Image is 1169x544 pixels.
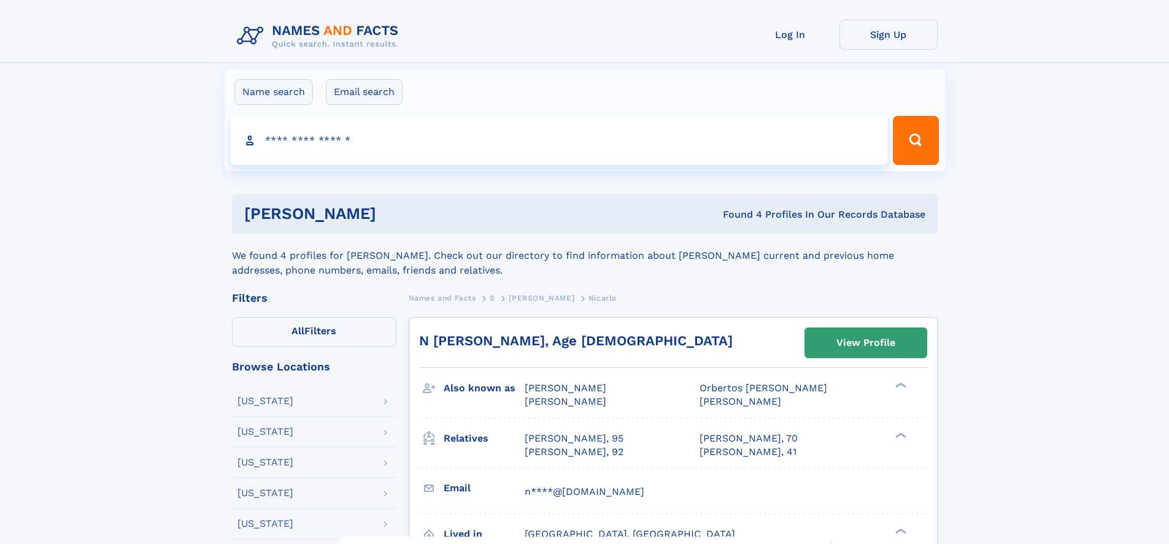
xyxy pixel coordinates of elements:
[525,445,623,459] a: [PERSON_NAME], 92
[291,325,304,337] span: All
[700,445,797,459] a: [PERSON_NAME], 41
[836,329,895,357] div: View Profile
[700,432,798,445] a: [PERSON_NAME], 70
[232,20,409,53] img: Logo Names and Facts
[419,333,733,348] a: N [PERSON_NAME], Age [DEMOGRAPHIC_DATA]
[444,428,525,449] h3: Relatives
[237,396,293,406] div: [US_STATE]
[409,290,476,305] a: Names and Facts
[237,458,293,467] div: [US_STATE]
[234,79,313,105] label: Name search
[892,527,907,535] div: ❯
[892,381,907,389] div: ❯
[700,382,827,394] span: Orbertos [PERSON_NAME]
[490,290,495,305] a: S
[326,79,403,105] label: Email search
[237,488,293,498] div: [US_STATE]
[741,20,839,50] a: Log In
[892,431,907,439] div: ❯
[237,519,293,529] div: [US_STATE]
[525,528,735,540] span: [GEOGRAPHIC_DATA], [GEOGRAPHIC_DATA]
[490,294,495,302] span: S
[232,293,396,304] div: Filters
[549,208,925,221] div: Found 4 Profiles In Our Records Database
[444,478,525,499] h3: Email
[700,396,781,407] span: [PERSON_NAME]
[805,328,927,358] a: View Profile
[232,317,396,347] label: Filters
[231,116,888,165] input: search input
[237,427,293,437] div: [US_STATE]
[525,432,623,445] a: [PERSON_NAME], 95
[525,382,606,394] span: [PERSON_NAME]
[525,396,606,407] span: [PERSON_NAME]
[509,294,574,302] span: [PERSON_NAME]
[509,290,574,305] a: [PERSON_NAME]
[444,378,525,399] h3: Also known as
[232,234,938,278] div: We found 4 profiles for [PERSON_NAME]. Check out our directory to find information about [PERSON_...
[588,294,617,302] span: Nicarlo
[232,361,396,372] div: Browse Locations
[244,206,550,221] h1: [PERSON_NAME]
[839,20,938,50] a: Sign Up
[893,116,938,165] button: Search Button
